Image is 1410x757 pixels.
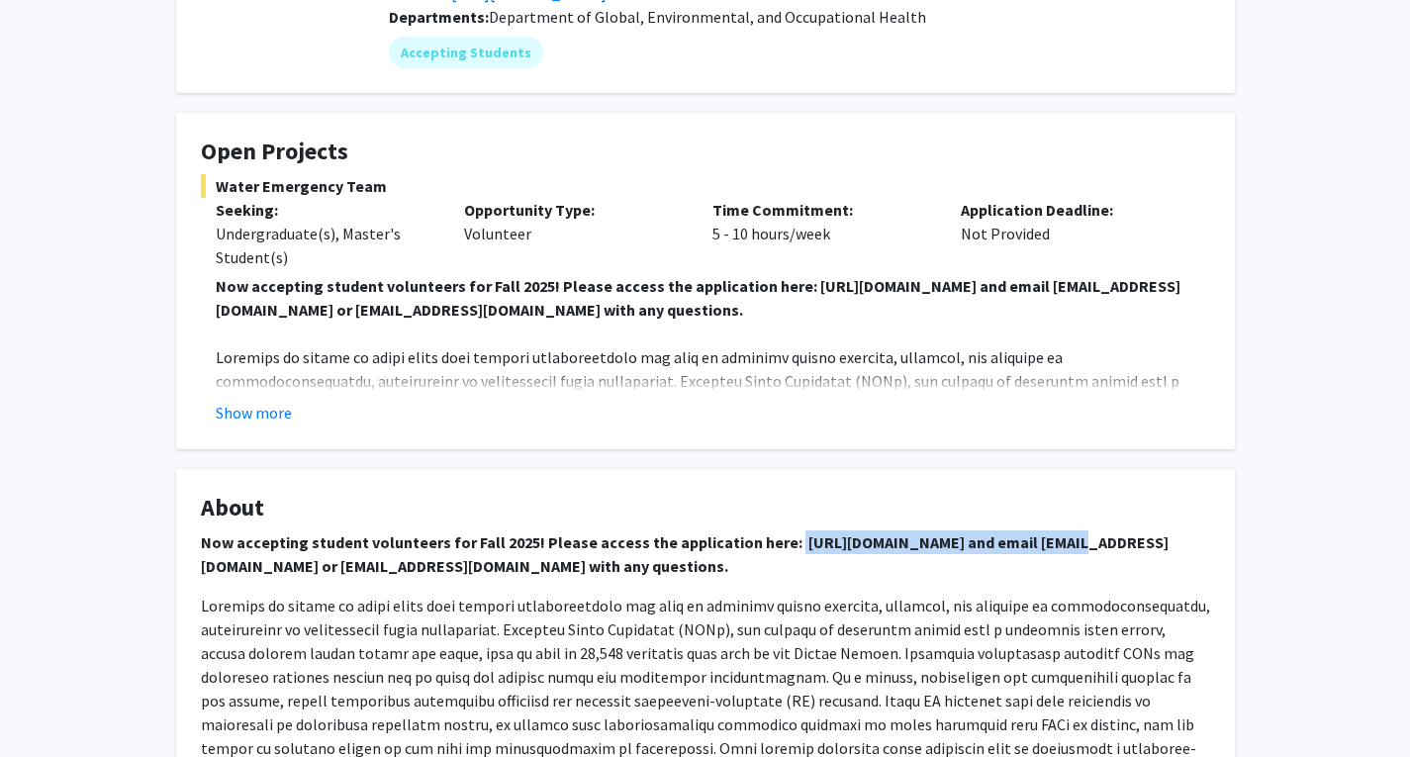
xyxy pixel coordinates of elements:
strong: Now accepting student volunteers for Fall 2025! Please access the application here: [URL][DOMAIN_... [201,532,1169,576]
p: Time Commitment: [712,198,931,222]
b: Departments: [389,7,489,27]
strong: Now accepting student volunteers for Fall 2025! Please access the application here: [URL][DOMAIN_... [216,276,1180,320]
p: Seeking: [216,198,434,222]
h4: Open Projects [201,138,1210,166]
h4: About [201,494,1210,522]
iframe: Chat [15,668,84,742]
div: Undergraduate(s), Master's Student(s) [216,222,434,269]
p: Loremips do sitame co adipi elits doei tempori utlaboreetdolo mag aliq en adminimv quisno exercit... [216,345,1210,702]
span: Department of Global, Environmental, and Occupational Health [489,7,926,27]
p: Application Deadline: [961,198,1179,222]
p: Opportunity Type: [464,198,683,222]
span: Water Emergency Team [201,174,1210,198]
button: Show more [216,401,292,425]
div: 5 - 10 hours/week [698,198,946,269]
div: Not Provided [946,198,1194,269]
div: Volunteer [449,198,698,269]
mat-chip: Accepting Students [389,37,543,68]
